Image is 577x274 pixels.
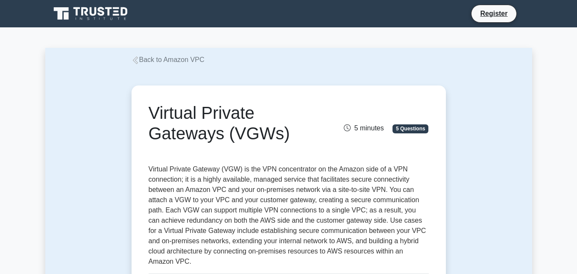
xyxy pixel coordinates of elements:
[149,103,332,144] h1: Virtual Private Gateways (VGWs)
[392,124,428,133] span: 5 Questions
[149,164,429,267] p: Virtual Private Gateway (VGW) is the VPN concentrator on the Amazon side of a VPN connection; it ...
[344,124,384,132] span: 5 minutes
[475,8,513,19] a: Register
[132,56,205,63] a: Back to Amazon VPC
